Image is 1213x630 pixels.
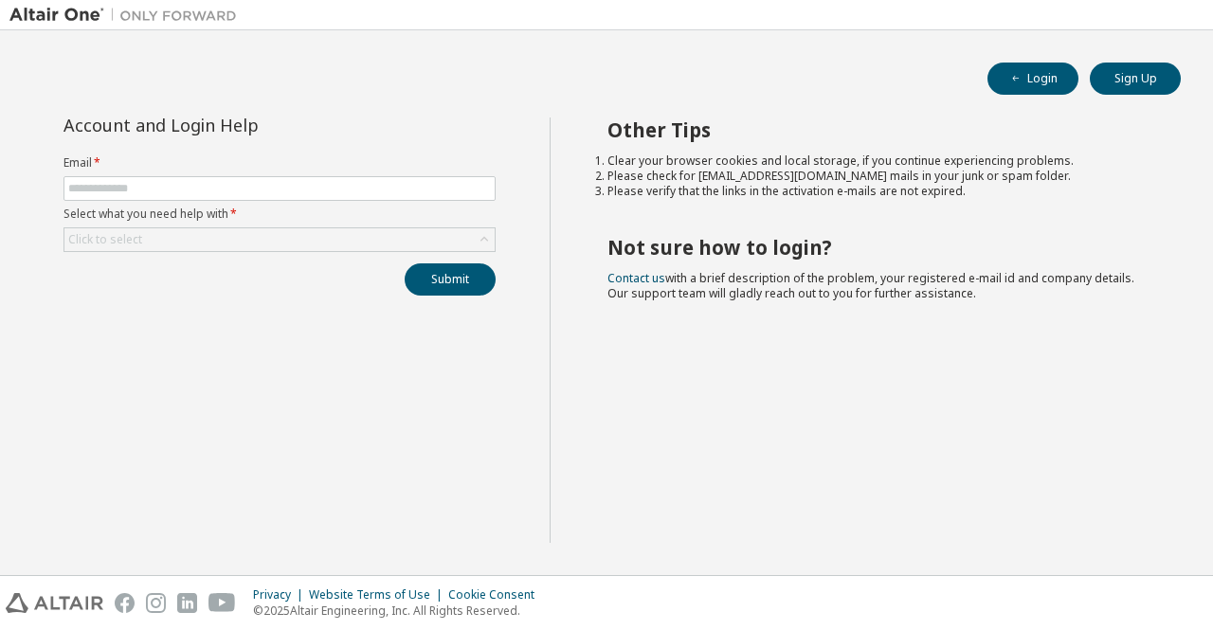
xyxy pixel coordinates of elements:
div: Click to select [64,228,495,251]
label: Email [63,155,496,171]
h2: Not sure how to login? [607,235,1148,260]
img: Altair One [9,6,246,25]
div: Privacy [253,587,309,603]
button: Submit [405,263,496,296]
img: facebook.svg [115,593,135,613]
div: Cookie Consent [448,587,546,603]
li: Clear your browser cookies and local storage, if you continue experiencing problems. [607,153,1148,169]
div: Website Terms of Use [309,587,448,603]
img: youtube.svg [208,593,236,613]
label: Select what you need help with [63,207,496,222]
li: Please verify that the links in the activation e-mails are not expired. [607,184,1148,199]
h2: Other Tips [607,117,1148,142]
img: linkedin.svg [177,593,197,613]
div: Account and Login Help [63,117,409,133]
button: Sign Up [1090,63,1181,95]
p: © 2025 Altair Engineering, Inc. All Rights Reserved. [253,603,546,619]
a: Contact us [607,270,665,286]
img: instagram.svg [146,593,166,613]
img: altair_logo.svg [6,593,103,613]
li: Please check for [EMAIL_ADDRESS][DOMAIN_NAME] mails in your junk or spam folder. [607,169,1148,184]
button: Login [987,63,1078,95]
span: with a brief description of the problem, your registered e-mail id and company details. Our suppo... [607,270,1134,301]
div: Click to select [68,232,142,247]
